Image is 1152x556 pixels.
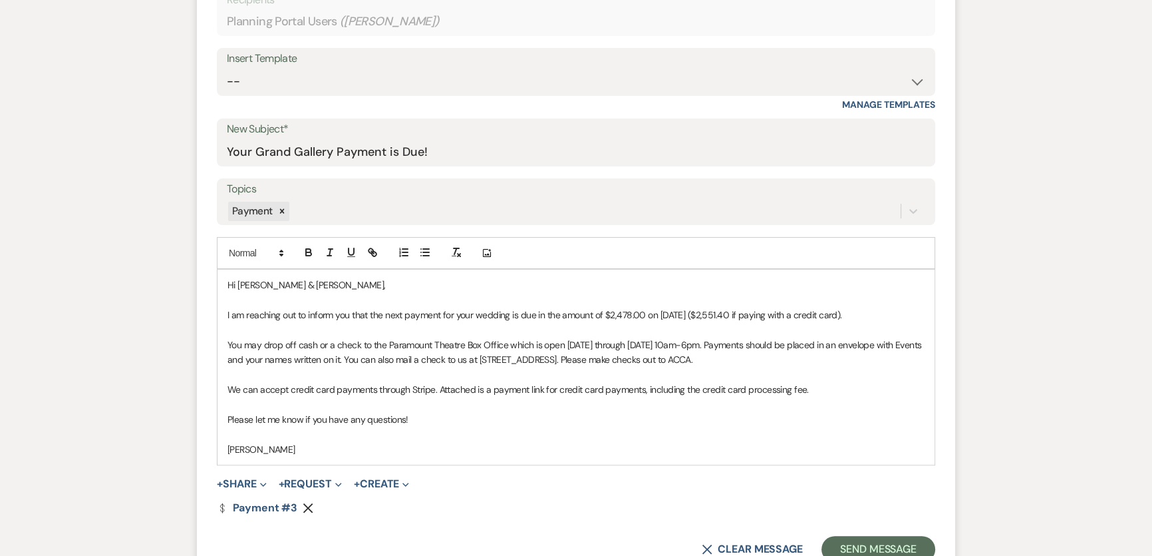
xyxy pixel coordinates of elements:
button: Share [217,479,267,489]
p: You may drop off cash or a check to the Paramount Theatre Box Office which is open [DATE] through... [227,338,925,368]
span: + [217,479,223,489]
p: Please let me know if you have any questions! [227,412,925,427]
label: New Subject* [227,120,925,139]
button: Create [354,479,409,489]
a: Payment #3 [217,503,297,513]
button: Request [279,479,342,489]
span: ( [PERSON_NAME] ) [340,13,440,31]
div: Insert Template [227,49,925,69]
button: Clear message [702,544,803,555]
p: I am reaching out to inform you that the next payment for your wedding is due in the amount of $2... [227,308,925,322]
span: + [354,479,360,489]
p: [PERSON_NAME] [227,442,925,457]
p: We can accept credit card payments through Stripe. Attached is a payment link for credit card pay... [227,382,925,397]
label: Topics [227,180,925,199]
div: Planning Portal Users [227,9,925,35]
p: Hi [PERSON_NAME] & [PERSON_NAME], [227,278,925,292]
a: Manage Templates [842,99,935,111]
span: + [279,479,285,489]
div: Payment [228,202,275,221]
